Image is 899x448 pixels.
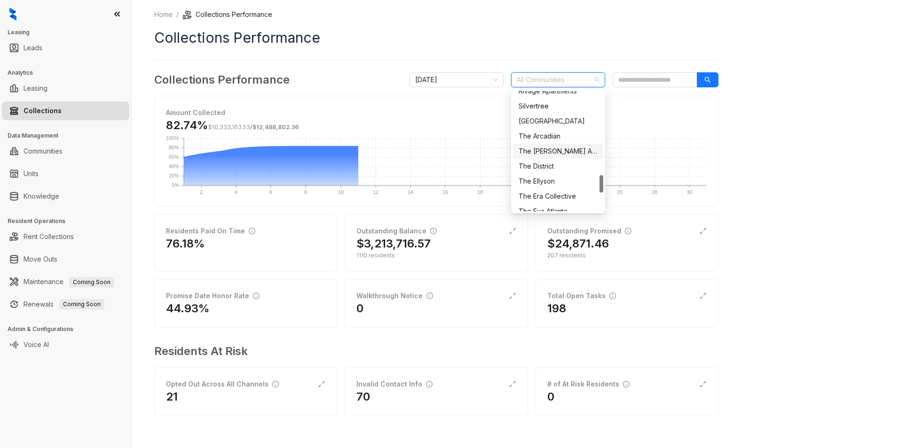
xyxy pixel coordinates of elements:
[24,142,63,161] a: Communities
[699,292,707,300] span: expand-alt
[252,124,299,131] span: $12,488,802.36
[356,236,431,251] h2: $3,213,716.57
[338,189,344,195] text: 10
[69,277,114,287] span: Coming Soon
[625,228,631,234] span: info-circle
[24,250,57,269] a: Move Outs
[152,9,174,20] a: Home
[2,250,129,269] li: Move Outs
[304,189,307,195] text: 8
[166,389,178,404] h2: 21
[509,380,516,388] span: expand-alt
[415,73,498,87] span: August 2025
[208,124,250,131] span: $10,333,163.53
[269,189,272,195] text: 6
[166,108,225,116] strong: Amount Collected
[172,182,179,188] text: 0%
[426,293,433,299] span: info-circle
[169,163,179,169] text: 40%
[547,291,616,301] div: Total Open Tasks
[208,124,299,131] span: /
[699,380,707,388] span: expand-alt
[442,189,448,195] text: 16
[513,114,603,129] div: Summit Station
[519,131,598,141] div: The Arcadian
[623,381,630,387] span: info-circle
[547,226,631,236] div: Outstanding Promised
[356,291,433,301] div: Walkthrough Notice
[408,189,413,195] text: 14
[166,118,299,133] h3: 82.74%
[169,145,179,150] text: 80%
[24,227,74,246] a: Rent Collections
[356,251,516,260] div: 1110 residents
[2,142,129,161] li: Communities
[166,135,179,141] text: 100%
[686,189,692,195] text: 30
[2,101,129,120] li: Collections
[24,295,104,314] a: RenewalsComing Soon
[272,381,279,387] span: info-circle
[249,228,255,234] span: info-circle
[547,251,707,260] div: 207 residents
[356,379,433,389] div: Invalid Contact Info
[318,380,325,388] span: expand-alt
[166,236,205,251] h2: 76.18%
[699,227,707,235] span: expand-alt
[547,379,630,389] div: # of At Risk Residents
[519,161,598,171] div: The District
[2,164,129,183] li: Units
[24,101,62,120] a: Collections
[154,343,711,360] h3: Residents At Risk
[8,131,131,140] h3: Data Management
[704,77,711,83] span: search
[513,99,603,114] div: Silvertree
[519,191,598,201] div: The Era Collective
[24,335,49,354] a: Voice AI
[24,187,59,206] a: Knowledge
[430,228,437,234] span: info-circle
[547,236,609,251] h2: $24,871.46
[513,174,603,189] div: The Ellyson
[169,173,179,178] text: 20%
[426,381,433,387] span: info-circle
[513,159,603,174] div: The District
[24,79,47,98] a: Leasing
[253,293,260,299] span: info-circle
[182,9,272,20] li: Collections Performance
[2,79,129,98] li: Leasing
[519,101,598,111] div: Silvertree
[609,293,616,299] span: info-circle
[2,227,129,246] li: Rent Collections
[235,189,237,195] text: 4
[176,9,179,20] li: /
[513,129,603,144] div: The Arcadian
[519,206,598,216] div: The Eva Atlanta
[169,154,179,160] text: 60%
[519,116,598,126] div: [GEOGRAPHIC_DATA]
[373,189,379,195] text: 12
[356,301,363,316] h2: 0
[8,217,131,225] h3: Resident Operations
[513,189,603,204] div: The Era Collective
[513,84,603,99] div: Rivage Apartments
[356,389,370,404] h2: 70
[24,164,39,183] a: Units
[2,39,129,57] li: Leads
[519,146,598,156] div: The [PERSON_NAME] Apartments
[477,189,483,195] text: 18
[166,301,210,316] h2: 44.93%
[2,295,129,314] li: Renewals
[8,28,131,37] h3: Leasing
[547,301,566,316] h2: 198
[9,8,16,21] img: logo
[24,39,42,57] a: Leads
[509,227,516,235] span: expand-alt
[2,187,129,206] li: Knowledge
[509,292,516,300] span: expand-alt
[154,71,290,88] h3: Collections Performance
[513,204,603,219] div: The Eva Atlanta
[519,86,598,96] div: Rivage Apartments
[166,379,279,389] div: Opted Out Across All Channels
[513,144,603,159] div: The Bailey Apartments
